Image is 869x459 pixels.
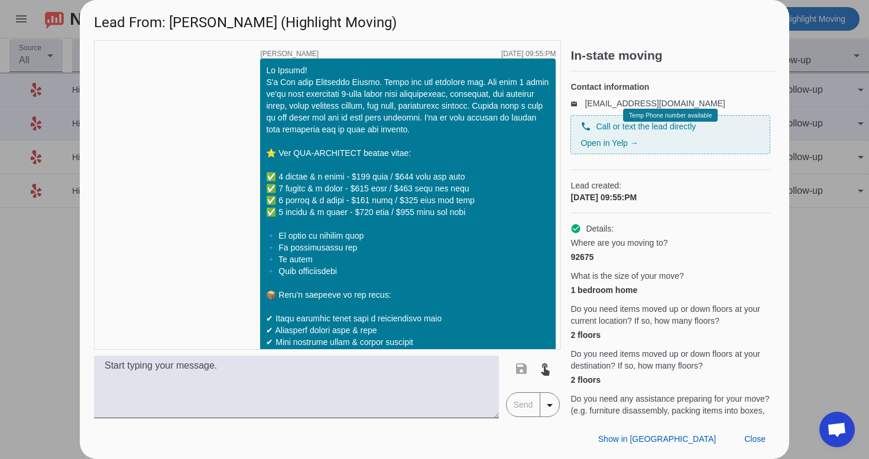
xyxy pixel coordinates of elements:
[570,393,770,428] span: Do you need any assistance preparing for your move? (e.g. furniture disassembly, packing items in...
[570,237,667,249] span: Where are you moving to?
[589,428,725,450] button: Show in [GEOGRAPHIC_DATA]
[570,348,770,372] span: Do you need items moved up or down floors at your destination? If so, how many floors?
[581,138,638,148] a: Open in Yelp →
[819,412,855,447] div: Open chat
[570,284,770,296] div: 1 bedroom home
[570,180,770,191] span: Lead created:
[598,434,716,444] span: Show in [GEOGRAPHIC_DATA]
[570,303,770,327] span: Do you need items moved up or down floors at your current location? If so, how many floors?
[570,374,770,386] div: 2 floors
[570,50,775,61] h2: In-state moving
[735,428,775,450] button: Close
[543,398,557,412] mat-icon: arrow_drop_down
[581,121,591,132] mat-icon: phone
[629,112,712,119] span: Temp Phone number available
[570,270,683,282] span: What is the size of your move?
[586,223,614,235] span: Details:
[570,81,770,93] h4: Contact information
[570,251,770,263] div: 92675
[570,223,581,234] mat-icon: check_circle
[744,434,766,444] span: Close
[596,121,696,132] span: Call or text the lead directly
[570,191,770,203] div: [DATE] 09:55:PM
[260,50,319,57] span: [PERSON_NAME]
[570,100,585,106] mat-icon: email
[570,329,770,341] div: 2 floors
[585,99,725,108] a: [EMAIL_ADDRESS][DOMAIN_NAME]
[538,362,552,376] mat-icon: touch_app
[501,50,556,57] div: [DATE] 09:55:PM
